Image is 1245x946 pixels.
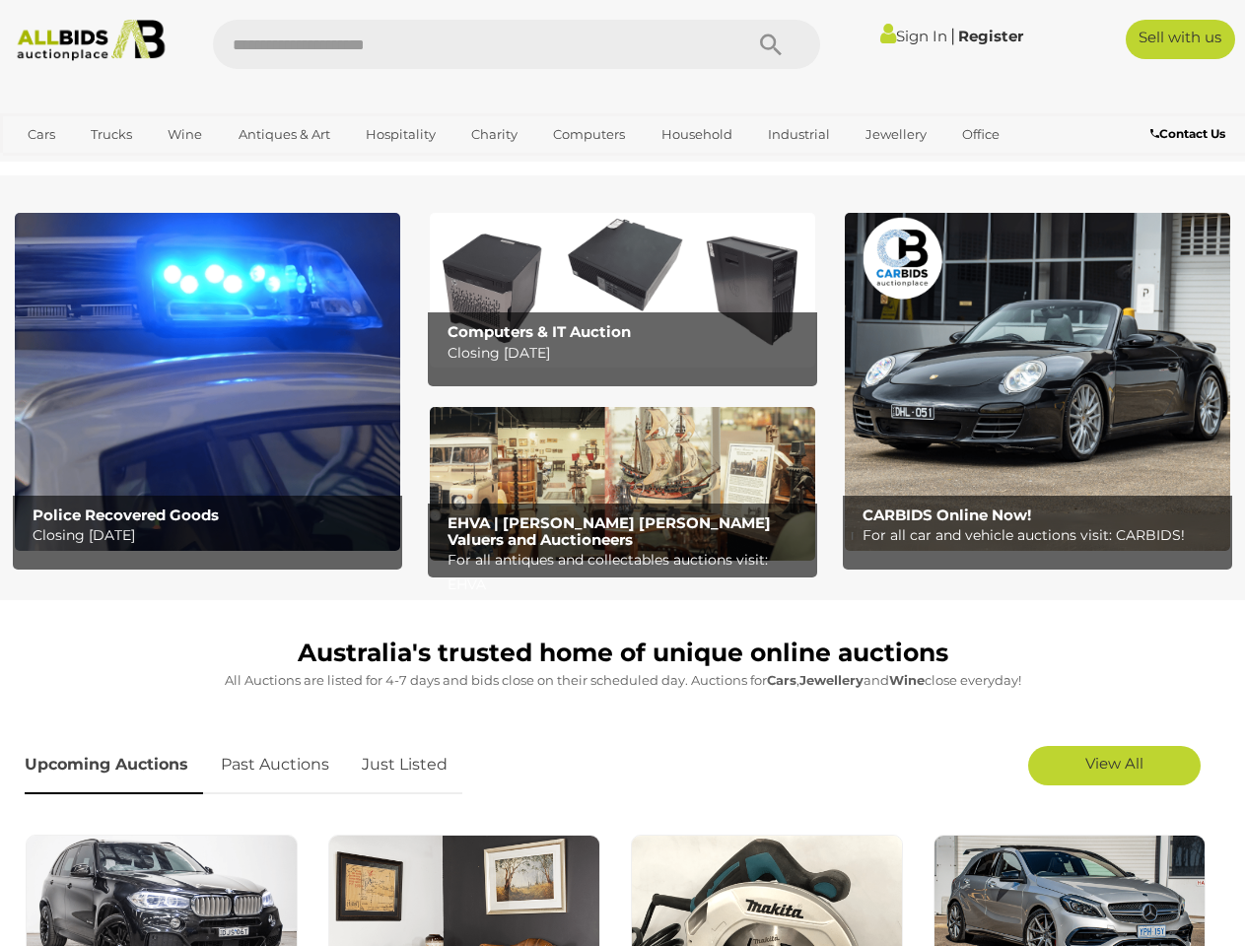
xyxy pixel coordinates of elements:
b: Contact Us [1150,126,1225,141]
a: Computers [540,118,638,151]
strong: Jewellery [799,672,864,688]
a: View All [1028,746,1201,785]
a: [GEOGRAPHIC_DATA] [91,151,256,183]
a: Sports [15,151,81,183]
p: All Auctions are listed for 4-7 days and bids close on their scheduled day. Auctions for , and cl... [25,669,1220,692]
a: Sign In [880,27,947,45]
p: For all car and vehicle auctions visit: CARBIDS! [863,523,1223,548]
a: Antiques & Art [226,118,343,151]
h1: Australia's trusted home of unique online auctions [25,640,1220,667]
a: Jewellery [853,118,939,151]
b: EHVA | [PERSON_NAME] [PERSON_NAME] Valuers and Auctioneers [448,513,771,549]
a: Cars [15,118,68,151]
img: Computers & IT Auction [430,213,815,367]
strong: Cars [767,672,796,688]
img: CARBIDS Online Now! [845,213,1230,551]
a: Upcoming Auctions [25,736,203,794]
img: Police Recovered Goods [15,213,400,551]
a: Household [649,118,745,151]
a: Contact Us [1150,123,1230,145]
a: Office [949,118,1012,151]
img: Allbids.com.au [9,20,173,61]
p: Closing [DATE] [33,523,393,548]
a: Register [958,27,1023,45]
b: Computers & IT Auction [448,322,631,341]
b: CARBIDS Online Now! [863,506,1031,524]
a: Sell with us [1126,20,1235,59]
p: For all antiques and collectables auctions visit: EHVA [448,548,808,597]
a: Past Auctions [206,736,344,794]
a: Charity [458,118,530,151]
a: Computers & IT Auction Computers & IT Auction Closing [DATE] [430,213,815,367]
a: CARBIDS Online Now! CARBIDS Online Now! For all car and vehicle auctions visit: CARBIDS! [845,213,1230,551]
img: EHVA | Evans Hastings Valuers and Auctioneers [430,407,815,562]
span: | [950,25,955,46]
a: Industrial [755,118,843,151]
button: Search [722,20,820,69]
a: Trucks [78,118,145,151]
a: Police Recovered Goods Police Recovered Goods Closing [DATE] [15,213,400,551]
a: EHVA | Evans Hastings Valuers and Auctioneers EHVA | [PERSON_NAME] [PERSON_NAME] Valuers and Auct... [430,407,815,562]
p: Closing [DATE] [448,341,808,366]
a: Wine [155,118,215,151]
a: Hospitality [353,118,449,151]
a: Just Listed [347,736,462,794]
strong: Wine [889,672,925,688]
b: Police Recovered Goods [33,506,219,524]
span: View All [1085,754,1143,773]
